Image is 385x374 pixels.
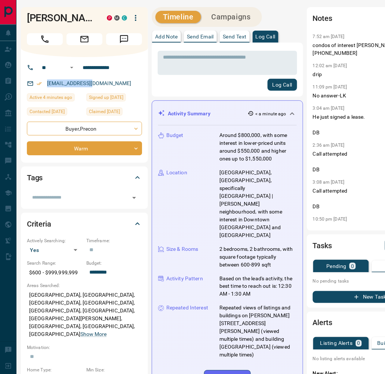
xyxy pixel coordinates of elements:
p: Around $800,000, with some interest in lower-priced units around $550,000 and higher ones up to $... [219,131,297,163]
p: Activity Summary [168,110,210,118]
span: Message [106,33,142,45]
div: Wed Sep 17 2025 [27,93,83,104]
p: Timeframe: [86,237,142,244]
p: Repeated views of listings and buildings on [PERSON_NAME][STREET_ADDRESS][PERSON_NAME] (viewed mu... [219,304,297,359]
p: 0 [351,264,354,269]
div: Yes [27,244,83,256]
p: 11:09 pm [DATE] [313,84,347,90]
p: $600 - $999,999,999 [27,267,83,279]
button: Campaigns [204,11,258,23]
div: mrloft.ca [114,15,120,21]
div: condos.ca [122,15,127,21]
p: Areas Searched: [27,283,142,289]
p: < a minute ago [255,110,286,117]
p: Size & Rooms [166,245,198,253]
p: Budget [166,131,184,139]
p: Repeated Interest [166,304,208,312]
p: Based on the lead's activity, the best time to reach out is: 12:30 AM - 1:30 AM [219,275,297,298]
div: Mon Mar 09 2015 [86,93,142,104]
h2: Tasks [313,240,332,252]
p: 2 bedrooms, 2 bathrooms, with square footage typically between 600-899 sqft [219,245,297,269]
div: property.ca [107,15,112,21]
span: Call [27,33,63,45]
p: Add Note [155,34,178,39]
span: Contacted [DATE] [30,108,65,115]
p: Budget: [86,260,142,267]
p: [GEOGRAPHIC_DATA], [GEOGRAPHIC_DATA], specifically [GEOGRAPHIC_DATA] | [PERSON_NAME] neighbourhoo... [219,169,297,239]
button: Show More [80,331,107,339]
p: Pending [326,264,346,269]
span: Signed up [DATE] [89,94,123,101]
div: Criteria [27,215,142,233]
h1: [PERSON_NAME] [27,12,96,24]
p: 0 [357,341,360,346]
p: 7:52 am [DATE] [313,34,345,39]
p: 2:36 am [DATE] [313,143,345,148]
button: Open [67,63,76,72]
button: Timeline [155,11,201,23]
button: Open [129,193,139,203]
p: 3:04 am [DATE] [313,106,345,111]
h2: Notes [313,12,332,24]
p: Log Call [256,34,275,39]
p: Activity Pattern [166,275,203,283]
button: Log Call [268,79,297,91]
div: Buyer , Precon [27,122,142,135]
span: Claimed [DATE] [89,108,120,115]
p: 3:08 am [DATE] [313,180,345,185]
div: Thu Dec 14 2017 [86,107,142,118]
h2: Criteria [27,218,51,230]
p: Min Size: [86,367,142,374]
div: Activity Summary< a minute ago [158,107,297,121]
div: Sat Mar 08 2025 [27,107,83,118]
div: Tags [27,169,142,187]
p: Home Type: [27,367,83,374]
p: Search Range: [27,260,83,267]
div: Warm [27,141,142,155]
p: 10:50 pm [DATE] [313,216,347,222]
p: Location [166,169,187,177]
p: Send Email [187,34,214,39]
p: [GEOGRAPHIC_DATA], [GEOGRAPHIC_DATA], [GEOGRAPHIC_DATA], [GEOGRAPHIC_DATA], [GEOGRAPHIC_DATA], [G... [27,289,142,341]
span: Email [67,33,102,45]
p: Send Text [223,34,247,39]
h2: Tags [27,172,43,184]
span: Active 4 minutes ago [30,94,72,101]
p: 12:02 am [DATE] [313,63,347,68]
svg: Email Verified [37,81,42,86]
p: Listing Alerts [320,341,353,346]
a: [EMAIL_ADDRESS][DOMAIN_NAME] [47,80,132,86]
h2: Alerts [313,317,332,329]
p: Motivation: [27,345,142,351]
p: Actively Searching: [27,237,83,244]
